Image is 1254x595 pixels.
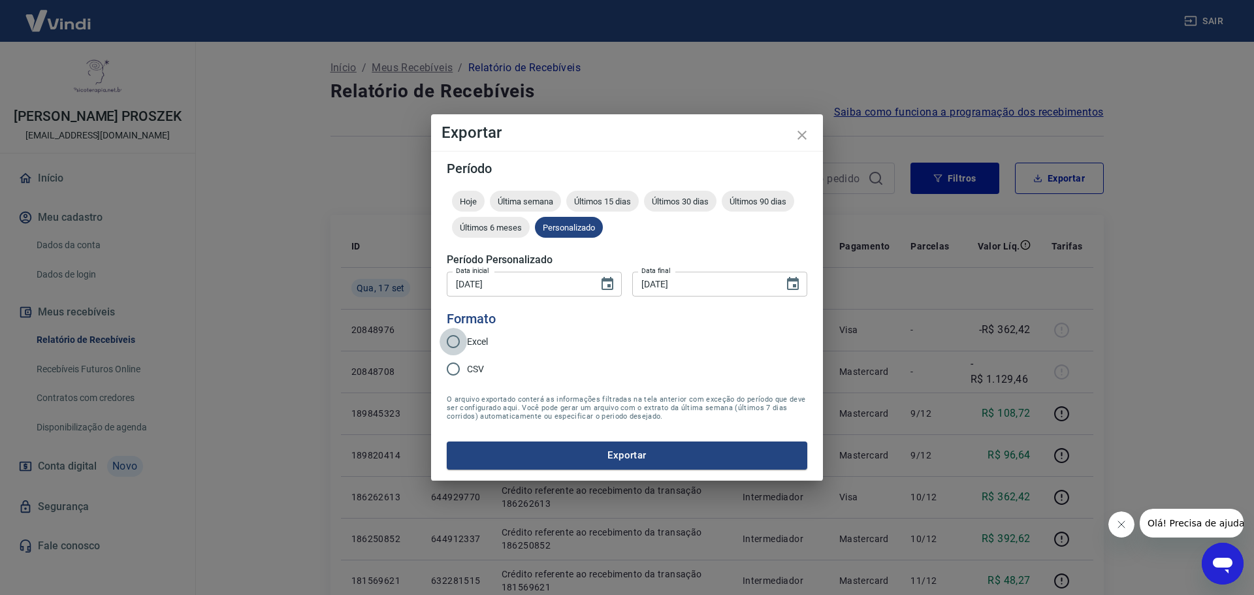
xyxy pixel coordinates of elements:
[447,395,807,421] span: O arquivo exportado conterá as informações filtradas na tela anterior com exceção do período que ...
[722,197,794,206] span: Últimos 90 dias
[467,335,488,349] span: Excel
[644,197,716,206] span: Últimos 30 dias
[8,9,110,20] span: Olá! Precisa de ajuda?
[780,271,806,297] button: Choose date, selected date is 17 de set de 2025
[632,272,775,296] input: DD/MM/YYYY
[452,217,530,238] div: Últimos 6 meses
[644,191,716,212] div: Últimos 30 dias
[447,310,496,329] legend: Formato
[1202,543,1244,585] iframe: Botão para abrir a janela de mensagens
[467,362,484,376] span: CSV
[722,191,794,212] div: Últimos 90 dias
[442,125,812,140] h4: Exportar
[535,217,603,238] div: Personalizado
[566,191,639,212] div: Últimos 15 dias
[447,253,807,266] h5: Período Personalizado
[566,197,639,206] span: Últimos 15 dias
[447,272,589,296] input: DD/MM/YYYY
[490,197,561,206] span: Última semana
[1108,511,1134,538] iframe: Fechar mensagem
[452,223,530,233] span: Últimos 6 meses
[786,120,818,151] button: close
[594,271,620,297] button: Choose date, selected date is 16 de set de 2025
[452,197,485,206] span: Hoje
[456,266,489,276] label: Data inicial
[535,223,603,233] span: Personalizado
[452,191,485,212] div: Hoje
[641,266,671,276] label: Data final
[447,442,807,469] button: Exportar
[490,191,561,212] div: Última semana
[1140,509,1244,538] iframe: Mensagem da empresa
[447,162,807,175] h5: Período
